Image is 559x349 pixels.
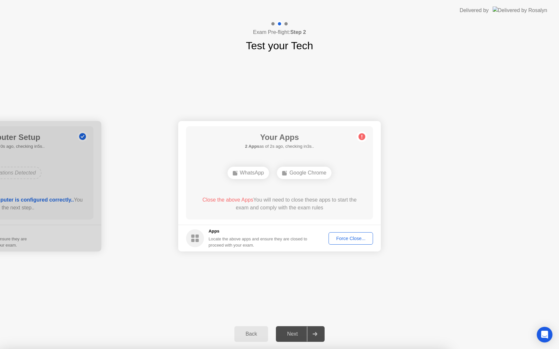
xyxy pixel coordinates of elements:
[460,7,489,14] div: Delivered by
[537,327,552,342] div: Open Intercom Messenger
[209,236,308,248] div: Locate the above apps and ensure they are closed to proceed with your exam.
[253,28,306,36] h4: Exam Pre-flight:
[493,7,547,14] img: Delivered by Rosalyn
[209,228,308,235] h5: Apps
[202,197,253,203] span: Close the above Apps
[245,143,314,150] h5: as of 2s ago, checking in3s..
[195,196,364,212] div: You will need to close these apps to start the exam and comply with the exam rules
[290,29,306,35] b: Step 2
[331,236,371,241] div: Force Close...
[236,331,266,337] div: Back
[278,331,307,337] div: Next
[245,144,259,149] b: 2 Apps
[245,131,314,143] h1: Your Apps
[277,167,331,179] div: Google Chrome
[246,38,313,53] h1: Test your Tech
[228,167,269,179] div: WhatsApp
